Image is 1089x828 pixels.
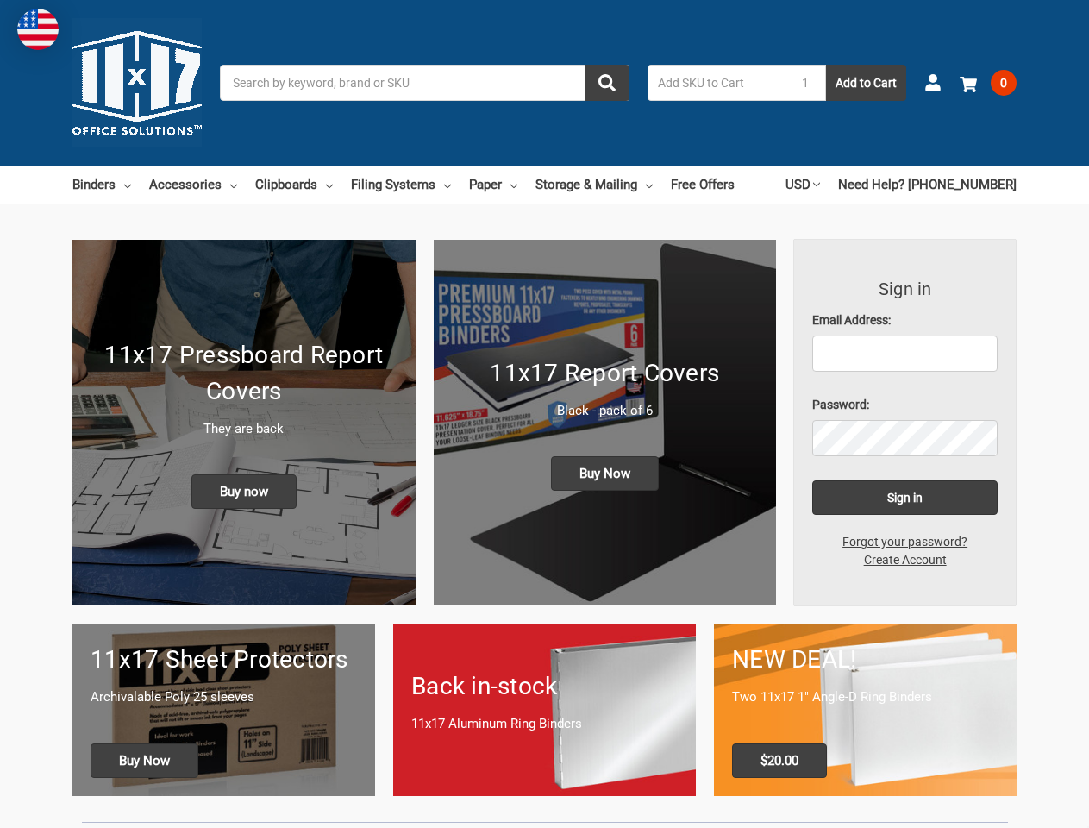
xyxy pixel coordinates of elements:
[452,355,759,392] h1: 11x17 Report Covers
[411,714,678,734] p: 11x17 Aluminum Ring Binders
[434,240,777,605] img: 11x17 Report Covers
[714,624,1017,795] a: 11x17 Binder 2-pack only $20.00 NEW DEAL! Two 11x17 1" Angle-D Ring Binders $20.00
[551,456,659,491] span: Buy Now
[732,743,827,778] span: $20.00
[191,474,297,509] span: Buy now
[17,9,59,50] img: duty and tax information for United States
[812,396,998,414] label: Password:
[671,166,735,204] a: Free Offers
[960,60,1017,105] a: 0
[812,276,998,302] h3: Sign in
[838,166,1017,204] a: Need Help? [PHONE_NUMBER]
[91,419,397,439] p: They are back
[833,533,977,551] a: Forgot your password?
[434,240,777,605] a: 11x17 Report Covers 11x17 Report Covers Black - pack of 6 Buy Now
[732,642,998,678] h1: NEW DEAL!
[785,166,820,204] a: USD
[149,166,237,204] a: Accessories
[91,642,357,678] h1: 11x17 Sheet Protectors
[220,65,629,101] input: Search by keyword, brand or SKU
[72,240,416,605] img: New 11x17 Pressboard Binders
[91,687,357,707] p: Archivalable Poly 25 sleeves
[812,311,998,329] label: Email Address:
[732,687,998,707] p: Two 11x17 1" Angle-D Ring Binders
[72,166,131,204] a: Binders
[826,65,906,101] button: Add to Cart
[452,401,759,421] p: Black - pack of 6
[91,337,397,410] h1: 11x17 Pressboard Report Covers
[91,743,198,778] span: Buy Now
[469,166,517,204] a: Paper
[72,18,202,147] img: 11x17.com
[854,551,956,569] a: Create Account
[351,166,451,204] a: Filing Systems
[72,240,416,605] a: New 11x17 Pressboard Binders 11x17 Pressboard Report Covers They are back Buy now
[411,668,678,705] h1: Back in-stock
[255,166,333,204] a: Clipboards
[648,65,785,101] input: Add SKU to Cart
[535,166,653,204] a: Storage & Mailing
[393,624,696,795] a: Back in-stock 11x17 Aluminum Ring Binders
[991,70,1017,96] span: 0
[72,624,375,795] a: 11x17 sheet protectors 11x17 Sheet Protectors Archivalable Poly 25 sleeves Buy Now
[812,480,998,515] input: Sign in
